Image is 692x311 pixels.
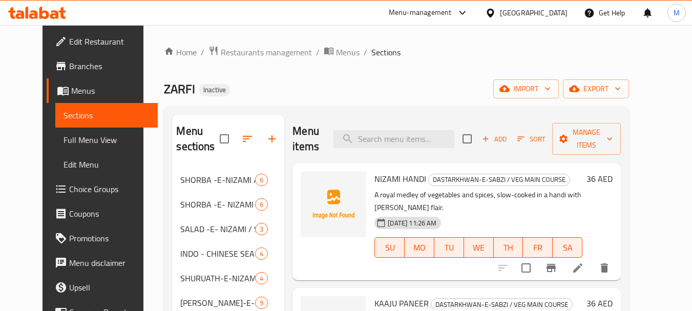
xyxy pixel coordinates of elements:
span: Branches [69,60,150,72]
span: Coupons [69,208,150,220]
span: Full Menu View [64,134,150,146]
span: Select section [456,128,478,150]
div: items [255,174,268,186]
span: 4 [256,249,267,259]
div: DASTARKHWAN-E-SABZI / VEG MAIN COURSE [431,298,573,310]
a: Upsell [47,275,158,300]
a: Restaurants management [208,46,312,59]
span: SHORBA -E-NIZAMI / SOUPS ( VEG ) [180,174,255,186]
span: Sort items [511,131,552,147]
input: search [333,130,454,148]
button: Add [478,131,511,147]
span: 6 [256,200,267,210]
span: M [674,7,680,18]
span: Menus [336,46,360,58]
button: Branch-specific-item [539,256,563,280]
div: INDO - CHINESE SEAFOOD STARTERS ( DRY / WET )4 [172,241,284,266]
div: SALAD -E- NIZAMI / SALADS3 [172,217,284,241]
div: SHORBA -E- NIZAMI / SOUPS ( NON -VEG )6 [172,192,284,217]
span: Menu disclaimer [69,257,150,269]
li: / [316,46,320,58]
a: Menu disclaimer [47,251,158,275]
div: SHORBA -E-NIZAMI / SOUPS ( VEG )6 [172,168,284,192]
button: TH [494,237,523,258]
img: NIZAMI HANDI [301,172,366,237]
span: 6 [256,175,267,185]
span: Choice Groups [69,183,150,195]
span: Sort [517,133,546,145]
span: Menus [71,85,150,97]
span: Select all sections [214,128,235,150]
li: / [364,46,367,58]
a: Home [164,46,197,58]
button: MO [405,237,434,258]
a: Edit Restaurant [47,29,158,54]
span: DASTARKHWAN-E-SABZI / VEG MAIN COURSE [431,299,572,310]
span: Upsell [69,281,150,294]
span: SHURUATH-E-NIZAMI / VEG STARTERS [180,272,255,284]
button: TU [434,237,464,258]
div: Menu-management [389,7,452,19]
span: [DATE] 11:26 AM [384,218,441,228]
span: DASTARKHWAN-E-SABZI / VEG MAIN COURSE [429,174,570,185]
span: SALAD -E- NIZAMI / SALADS [180,223,255,235]
h6: 36 AED [586,296,613,310]
h2: Menu items [292,123,321,154]
a: Coupons [47,201,158,226]
div: NIZAMI MURGH-E-ZAIKA / CHICKEN STARTERS [180,297,255,309]
div: DASTARKHWAN-E-SABZI / VEG MAIN COURSE [428,174,570,186]
button: WE [464,237,494,258]
span: INDO - CHINESE SEAFOOD STARTERS ( DRY / WET ) [180,247,255,260]
p: A royal medley of vegetables and spices, slow-cooked in a handi with [PERSON_NAME] flair. [374,189,582,214]
span: 9 [256,298,267,308]
button: import [493,79,559,98]
span: Edit Menu [64,158,150,171]
div: items [255,272,268,284]
span: Select to update [515,257,537,279]
nav: breadcrumb [164,46,629,59]
a: Branches [47,54,158,78]
span: Sections [371,46,401,58]
span: Add [480,133,508,145]
button: delete [592,256,617,280]
span: 3 [256,224,267,234]
a: Full Menu View [55,128,158,152]
a: Edit Menu [55,152,158,177]
button: FR [523,237,553,258]
span: TU [438,240,460,255]
span: SA [557,240,578,255]
button: SA [553,237,582,258]
button: Sort [515,131,548,147]
span: Edit Restaurant [69,35,150,48]
span: Add item [478,131,511,147]
span: Inactive [199,86,230,94]
span: import [501,82,551,95]
span: export [571,82,621,95]
a: Menus [47,78,158,103]
span: [PERSON_NAME]-E-ZAIKA / CHICKEN STARTERS [180,297,255,309]
li: / [201,46,204,58]
div: Inactive [199,84,230,96]
span: SHORBA -E- NIZAMI / SOUPS ( NON -VEG ) [180,198,255,211]
div: [GEOGRAPHIC_DATA] [500,7,568,18]
span: Restaurants management [221,46,312,58]
h2: Menu sections [176,123,220,154]
div: items [255,247,268,260]
a: Choice Groups [47,177,158,201]
a: Sections [55,103,158,128]
button: Manage items [552,123,621,155]
span: Promotions [69,232,150,244]
span: Sections [64,109,150,121]
button: export [563,79,629,98]
span: ZARFI [164,77,195,100]
span: Manage items [560,126,613,152]
button: Add section [260,127,284,151]
div: items [255,223,268,235]
span: Sort sections [235,127,260,151]
span: WE [468,240,490,255]
span: KAAJU PANEER [374,296,429,311]
a: Menus [324,46,360,59]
